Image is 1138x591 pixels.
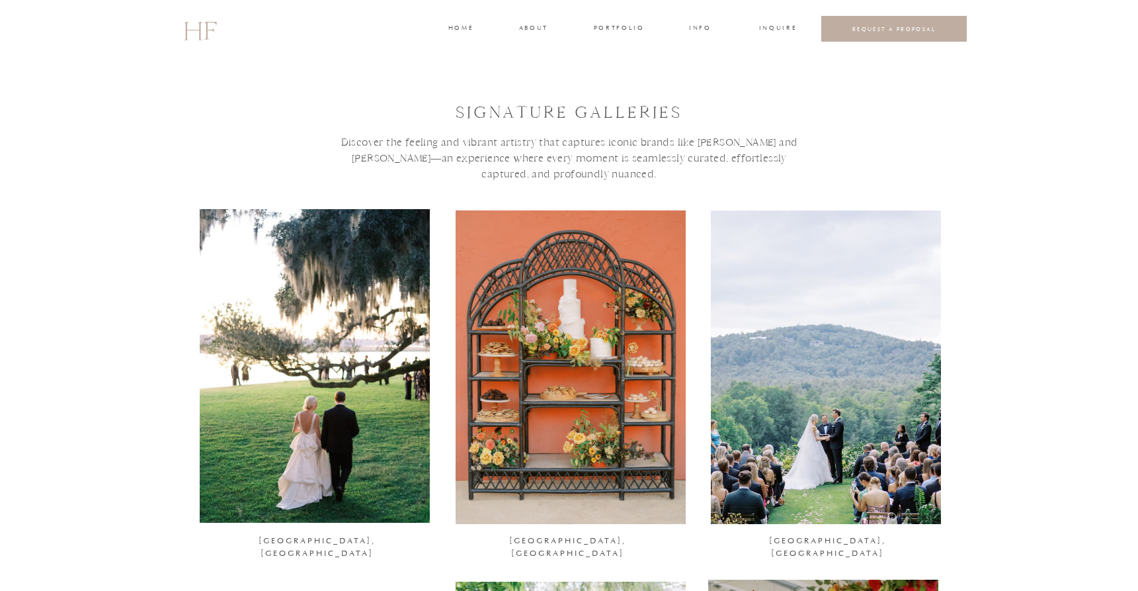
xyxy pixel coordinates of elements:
[469,535,667,553] a: [GEOGRAPHIC_DATA], [GEOGRAPHIC_DATA]
[832,25,957,32] a: REQUEST A PROPOSAL
[455,102,684,126] h1: signature GALLEries
[594,23,643,35] a: portfolio
[688,23,713,35] a: INFO
[183,10,216,48] a: HF
[759,23,795,35] a: INQUIRE
[448,23,473,35] a: home
[519,23,547,35] a: about
[218,535,417,553] a: [GEOGRAPHIC_DATA], [GEOGRAPHIC_DATA]
[329,134,810,234] h3: Discover the feeling and vibrant artistry that captures iconic brands like [PERSON_NAME] and [PER...
[729,535,927,553] a: [GEOGRAPHIC_DATA], [GEOGRAPHIC_DATA]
